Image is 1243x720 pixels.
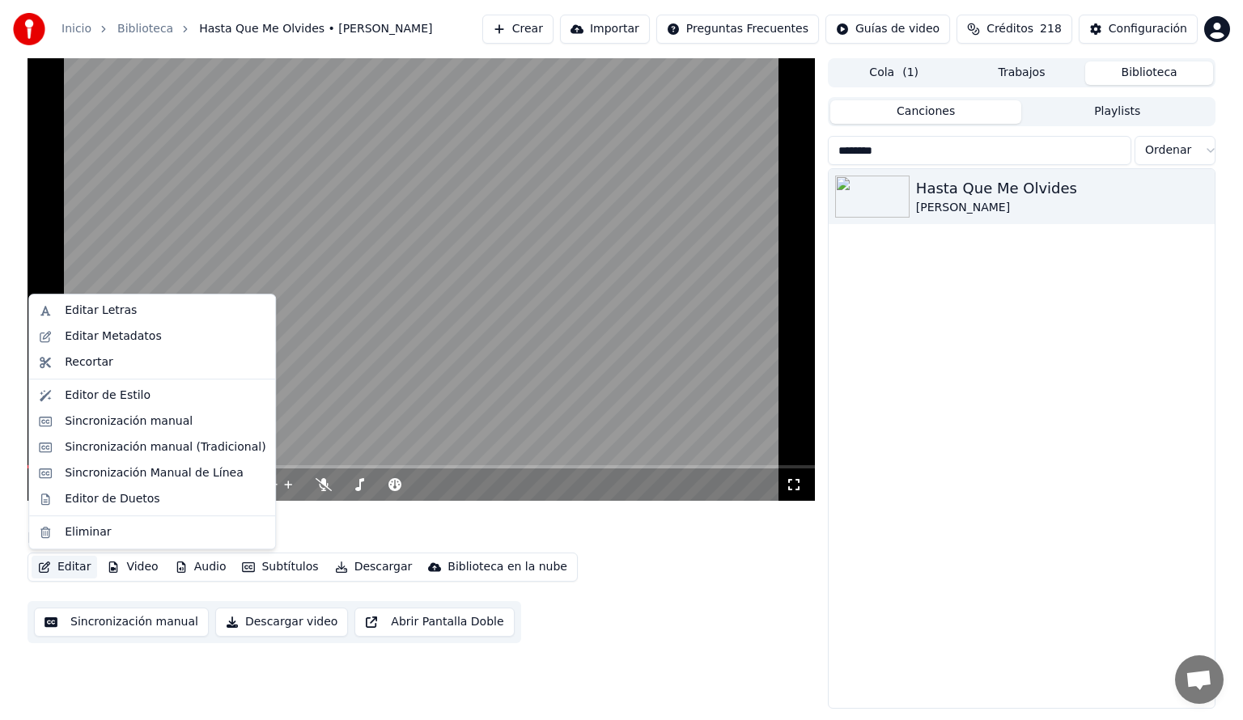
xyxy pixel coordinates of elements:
[28,507,206,530] div: Hasta Que Me Olvides
[235,556,325,578] button: Subtítulos
[560,15,650,44] button: Importar
[28,530,206,546] div: [PERSON_NAME]
[329,556,419,578] button: Descargar
[1085,61,1213,85] button: Biblioteca
[448,559,567,575] div: Biblioteca en la nube
[825,15,950,44] button: Guías de video
[32,556,97,578] button: Editar
[1079,15,1198,44] button: Configuración
[986,21,1033,37] span: Créditos
[902,65,918,81] span: ( 1 )
[65,328,161,345] div: Editar Metadatos
[1109,21,1187,37] div: Configuración
[1145,142,1191,159] span: Ordenar
[65,524,111,540] div: Eliminar
[1040,21,1062,37] span: 218
[62,21,91,37] a: Inicio
[65,439,265,455] div: Sincronización manual (Tradicional)
[65,491,159,507] div: Editor de Duetos
[100,556,164,578] button: Video
[656,15,819,44] button: Preguntas Frecuentes
[830,100,1022,124] button: Canciones
[916,177,1208,200] div: Hasta Que Me Olvides
[1175,655,1224,704] a: Chat abierto
[482,15,554,44] button: Crear
[168,556,233,578] button: Audio
[13,13,45,45] img: youka
[62,21,433,37] nav: breadcrumb
[65,354,113,371] div: Recortar
[65,388,151,404] div: Editor de Estilo
[958,61,1086,85] button: Trabajos
[916,200,1208,216] div: [PERSON_NAME]
[830,61,958,85] button: Cola
[1021,100,1213,124] button: Playlists
[117,21,173,37] a: Biblioteca
[199,21,432,37] span: Hasta Que Me Olvides • [PERSON_NAME]
[957,15,1072,44] button: Créditos218
[354,608,514,637] button: Abrir Pantalla Doble
[65,413,193,430] div: Sincronización manual
[215,608,348,637] button: Descargar video
[65,303,137,319] div: Editar Letras
[65,465,244,481] div: Sincronización Manual de Línea
[34,608,209,637] button: Sincronización manual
